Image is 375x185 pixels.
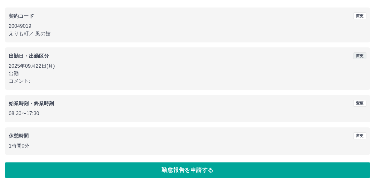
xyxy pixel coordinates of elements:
button: 変更 [353,52,366,59]
b: 休憩時間 [9,133,29,139]
button: 勤怠報告を申請する [5,162,370,178]
button: 変更 [353,132,366,139]
p: えりも町 ／ 風の館 [9,30,366,37]
button: 変更 [353,100,366,107]
p: コメント: [9,77,366,85]
b: 契約コード [9,13,34,19]
b: 始業時刻・終業時刻 [9,101,54,106]
p: 20049019 [9,22,366,30]
p: 2025年09月22日(月) [9,62,366,70]
b: 出勤日・出勤区分 [9,53,49,59]
p: 08:30 〜 17:30 [9,110,366,117]
button: 変更 [353,12,366,19]
p: 出勤 [9,70,366,77]
p: 1時間0分 [9,142,366,150]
